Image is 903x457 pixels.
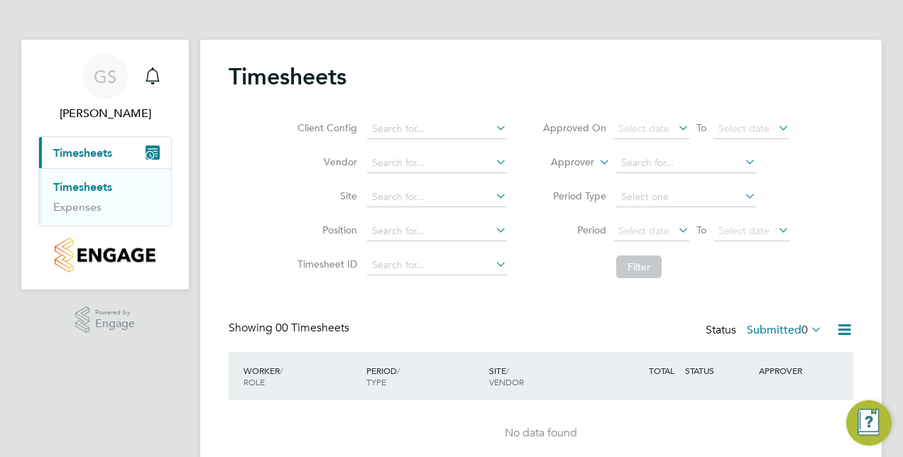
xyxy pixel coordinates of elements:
[240,358,363,395] div: WORKER
[293,189,357,202] label: Site
[39,168,171,226] div: Timesheets
[280,365,283,376] span: /
[616,153,756,173] input: Search for...
[706,321,825,341] div: Status
[506,365,509,376] span: /
[38,238,172,272] a: Go to home page
[397,365,400,376] span: /
[293,258,357,270] label: Timesheet ID
[486,358,608,395] div: SITE
[530,155,594,170] label: Approver
[229,62,346,91] h2: Timesheets
[846,400,892,446] button: Engage Resource Center
[755,358,829,383] div: APPROVER
[682,358,755,383] div: STATUS
[366,376,386,387] span: TYPE
[718,122,770,135] span: Select date
[542,189,606,202] label: Period Type
[55,238,155,272] img: countryside-properties-logo-retina.png
[21,40,189,290] nav: Main navigation
[718,224,770,237] span: Select date
[649,365,674,376] span: TOTAL
[53,200,102,214] a: Expenses
[38,54,172,122] a: GS[PERSON_NAME]
[747,323,822,337] label: Submitted
[95,318,135,330] span: Engage
[367,119,507,139] input: Search for...
[53,180,112,194] a: Timesheets
[801,323,808,337] span: 0
[367,221,507,241] input: Search for...
[39,137,171,168] button: Timesheets
[95,307,135,319] span: Powered by
[367,255,507,275] input: Search for...
[618,122,669,135] span: Select date
[243,426,839,441] div: No data found
[367,187,507,207] input: Search for...
[53,146,112,160] span: Timesheets
[275,321,349,335] span: 00 Timesheets
[489,376,524,387] span: VENDOR
[293,121,357,134] label: Client Config
[75,307,136,334] a: Powered byEngage
[616,187,756,207] input: Select one
[38,105,172,122] span: Georgios Sismanidis
[293,224,357,236] label: Position
[367,153,507,173] input: Search for...
[542,224,606,236] label: Period
[94,67,116,86] span: GS
[618,224,669,237] span: Select date
[616,255,662,278] button: Filter
[243,376,265,387] span: ROLE
[692,119,711,137] span: To
[542,121,606,134] label: Approved On
[363,358,486,395] div: PERIOD
[692,221,711,239] span: To
[229,321,352,336] div: Showing
[293,155,357,168] label: Vendor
